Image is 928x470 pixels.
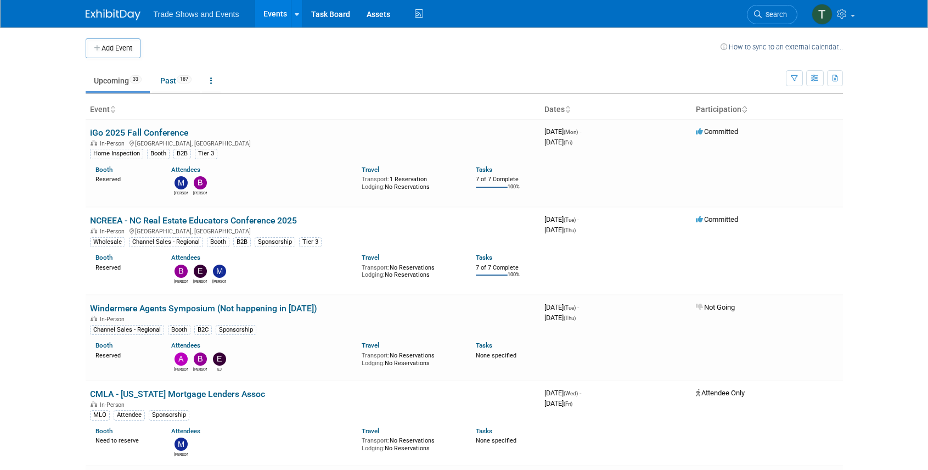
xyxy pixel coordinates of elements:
div: Tier 3 [299,237,322,247]
span: Not Going [696,303,735,311]
a: Windermere Agents Symposium (Not happening in [DATE]) [90,303,317,314]
span: Committed [696,215,738,223]
div: MLO [90,410,110,420]
span: (Thu) [564,227,576,233]
span: 33 [130,75,142,83]
img: Mike Schalk [213,265,226,278]
img: Erin Shepard [194,265,207,278]
a: Sort by Event Name [110,105,115,114]
div: Booth [207,237,229,247]
span: - [580,389,581,397]
div: 7 of 7 Complete [476,264,536,272]
a: Tasks [476,342,492,349]
span: Transport: [362,176,390,183]
a: Tasks [476,254,492,261]
span: [DATE] [544,389,581,397]
img: In-Person Event [91,401,97,407]
a: Travel [362,166,379,174]
th: Dates [540,100,691,119]
div: EJ Igama [212,366,226,372]
a: NCREEA - NC Real Estate Educators Conference 2025 [90,215,297,226]
span: (Tue) [564,305,576,311]
div: Sponsorship [149,410,189,420]
a: Travel [362,342,379,349]
div: 1 Reservation No Reservations [362,174,459,191]
div: Barbara Wilkinson [174,278,188,284]
span: 187 [177,75,192,83]
a: Booth [95,427,113,435]
img: In-Person Event [91,140,97,146]
span: [DATE] [544,127,581,136]
span: In-Person [100,316,128,323]
span: Lodging: [362,183,385,191]
div: Michael Jackson [174,451,188,457]
button: Add Event [86,38,140,58]
div: Reserved [95,350,155,360]
div: Wholesale [90,237,125,247]
div: Reserved [95,174,155,183]
a: iGo 2025 Fall Conference [90,127,188,138]
span: Lodging: [362,271,385,278]
div: Mike Schalk [212,278,226,284]
img: Ashley Marquis [175,352,188,366]
a: Sort by Participation Type [741,105,747,114]
img: Michael Cardillo [175,176,188,189]
img: Michael Jackson [175,438,188,451]
div: Tier 3 [195,149,217,159]
div: Channel Sales - Regional [129,237,203,247]
img: ExhibitDay [86,9,140,20]
span: In-Person [100,401,128,409]
span: (Tue) [564,217,576,223]
div: Reserved [95,262,155,272]
a: CMLA - [US_STATE] Mortgage Lenders Assoc [90,389,265,399]
a: Upcoming33 [86,70,150,91]
span: (Wed) [564,390,578,396]
a: How to sync to an external calendar... [721,43,843,51]
img: Barbara Wilkinson [175,265,188,278]
div: Erin Shepard [193,278,207,284]
span: [DATE] [544,226,576,234]
a: Attendees [171,427,200,435]
span: Trade Shows and Events [154,10,239,19]
div: B2B [173,149,191,159]
span: - [577,215,579,223]
span: Search [762,10,787,19]
span: [DATE] [544,138,572,146]
a: Attendees [171,166,200,174]
div: Booth [168,325,190,335]
div: [GEOGRAPHIC_DATA], [GEOGRAPHIC_DATA] [90,138,536,147]
span: In-Person [100,140,128,147]
img: In-Person Event [91,228,97,233]
img: In-Person Event [91,316,97,321]
span: Committed [696,127,738,136]
span: (Fri) [564,139,572,146]
div: Attendee [114,410,145,420]
a: Attendees [171,342,200,349]
span: [DATE] [544,215,579,223]
a: Search [747,5,797,24]
span: In-Person [100,228,128,235]
a: Past187 [152,70,200,91]
div: Sponsorship [255,237,295,247]
a: Booth [95,342,113,349]
span: - [580,127,581,136]
span: Attendee Only [696,389,745,397]
div: Michael Cardillo [174,189,188,196]
div: Sponsorship [216,325,256,335]
a: Travel [362,254,379,261]
div: Bobby DeSpain [193,366,207,372]
span: (Mon) [564,129,578,135]
span: (Fri) [564,401,572,407]
div: No Reservations No Reservations [362,262,459,279]
td: 100% [508,272,520,287]
span: None specified [476,352,516,359]
a: Attendees [171,254,200,261]
a: Sort by Start Date [565,105,570,114]
a: Travel [362,427,379,435]
span: (Thu) [564,315,576,321]
div: Bobby DeSpain [193,189,207,196]
div: B2C [194,325,212,335]
span: Transport: [362,352,390,359]
img: Bobby DeSpain [194,176,207,189]
th: Event [86,100,540,119]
